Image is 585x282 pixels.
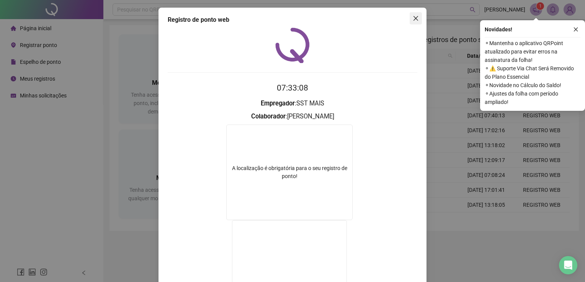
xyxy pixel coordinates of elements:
[168,112,417,122] h3: : [PERSON_NAME]
[573,27,578,32] span: close
[485,64,580,81] span: ⚬ ⚠️ Suporte Via Chat Será Removido do Plano Essencial
[251,113,286,120] strong: Colaborador
[227,164,352,180] div: A localização é obrigatória para o seu registro de ponto!
[168,99,417,109] h3: : SST MAIS
[275,28,310,63] img: QRPoint
[168,15,417,24] div: Registro de ponto web
[277,83,308,92] time: 07:33:08
[410,12,422,24] button: Close
[485,81,580,89] span: ⚬ Novidade no Cálculo do Saldo!
[485,25,512,34] span: Novidades !
[261,100,295,107] strong: Empregador
[413,15,419,21] span: close
[559,256,577,274] div: Open Intercom Messenger
[485,89,580,106] span: ⚬ Ajustes da folha com período ampliado!
[485,39,580,64] span: ⚬ Mantenha o aplicativo QRPoint atualizado para evitar erros na assinatura da folha!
